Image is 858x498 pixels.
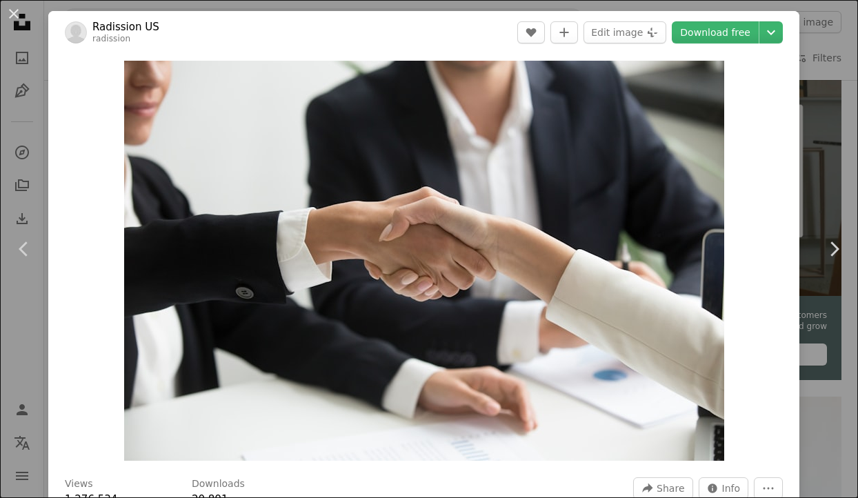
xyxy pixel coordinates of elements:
[517,21,545,43] button: Like
[759,21,783,43] button: Choose download size
[810,183,858,315] a: Next
[550,21,578,43] button: Add to Collection
[92,34,130,43] a: radission
[192,477,245,491] h3: Downloads
[124,61,724,461] button: Zoom in on this image
[65,477,93,491] h3: Views
[583,21,666,43] button: Edit image
[124,61,724,461] img: two people shaking hands in front of a laptop
[672,21,759,43] a: Download free
[92,20,159,34] a: Radission US
[65,21,87,43] img: Go to Radission US's profile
